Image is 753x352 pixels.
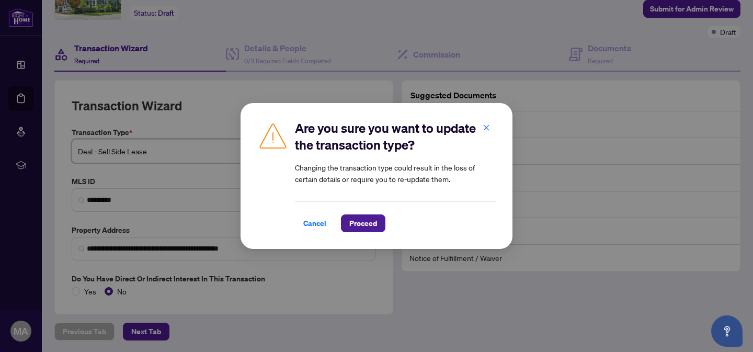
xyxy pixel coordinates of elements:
article: Changing the transaction type could result in the loss of certain details or require you to re-up... [295,162,496,185]
span: close [483,124,490,131]
span: Cancel [303,215,326,232]
button: Proceed [341,214,385,232]
button: Open asap [711,315,743,347]
button: Cancel [295,214,335,232]
span: Proceed [349,215,377,232]
img: Caution Img [257,120,289,151]
h2: Are you sure you want to update the transaction type? [295,120,496,153]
